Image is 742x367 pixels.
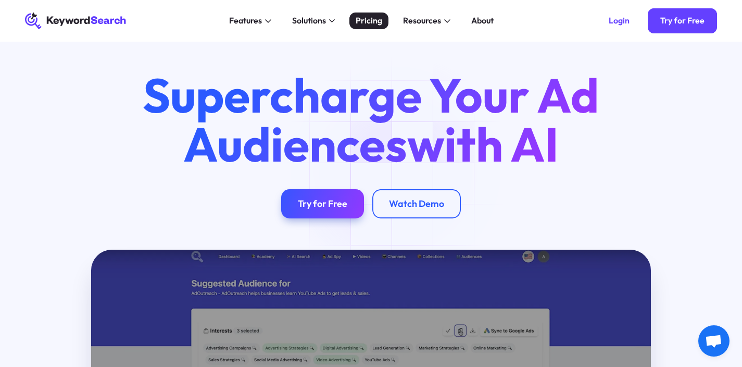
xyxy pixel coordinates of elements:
[648,8,717,33] a: Try for Free
[281,189,364,218] a: Try for Free
[471,15,494,27] div: About
[229,15,262,27] div: Features
[698,325,730,357] a: Open chat
[609,16,630,26] div: Login
[465,13,500,29] a: About
[660,16,705,26] div: Try for Free
[298,198,347,210] div: Try for Free
[596,8,642,33] a: Login
[403,15,441,27] div: Resources
[389,198,444,210] div: Watch Demo
[122,70,620,169] h1: Supercharge Your Ad Audiences
[356,15,382,27] div: Pricing
[292,15,326,27] div: Solutions
[349,13,388,29] a: Pricing
[407,114,559,174] span: with AI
